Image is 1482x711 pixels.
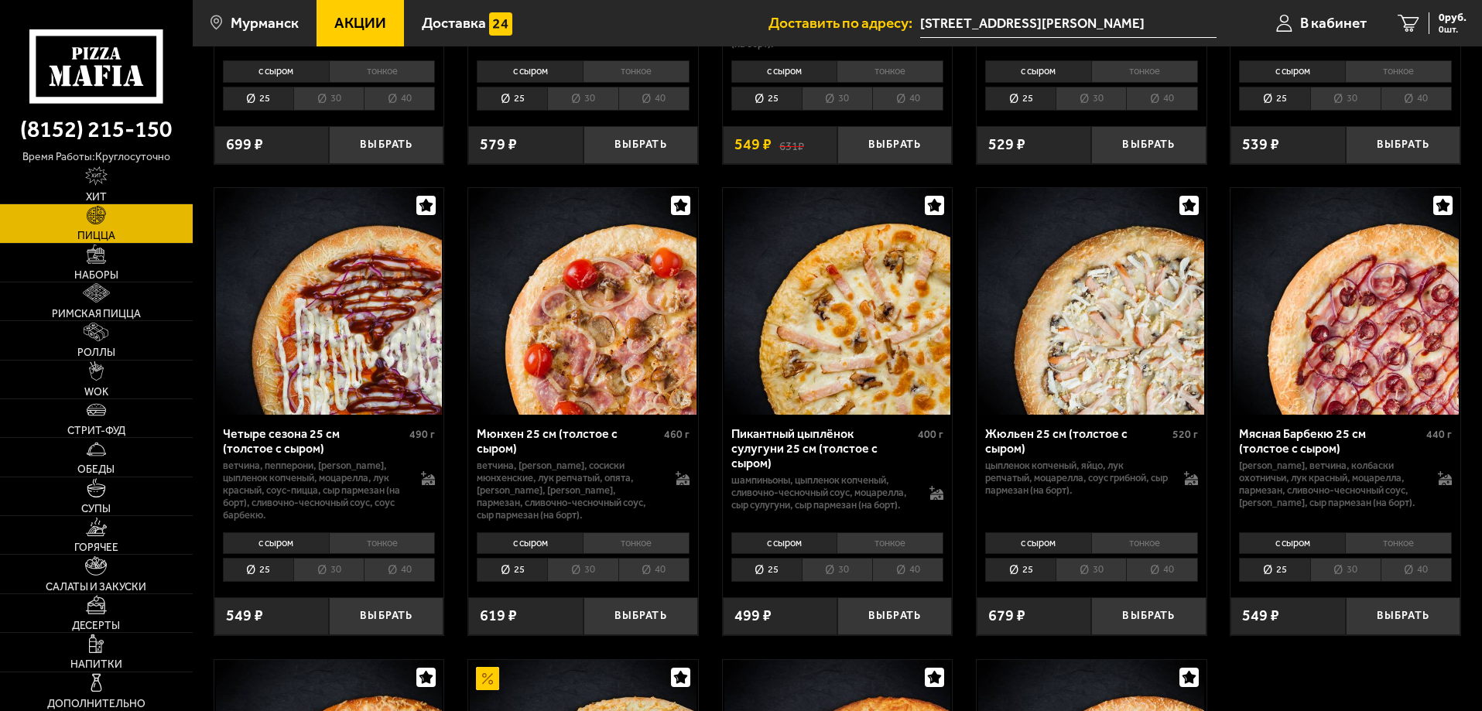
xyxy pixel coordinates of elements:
[77,347,115,358] span: Роллы
[985,532,1091,554] li: с сыром
[1239,532,1345,554] li: с сыром
[988,608,1025,624] span: 679 ₽
[477,460,660,521] p: ветчина, [PERSON_NAME], сосиски мюнхенские, лук репчатый, опята, [PERSON_NAME], [PERSON_NAME], па...
[1239,426,1422,456] div: Мясная Барбекю 25 см (толстое с сыром)
[723,188,953,414] a: Пикантный цыплёнок сулугуни 25 см (толстое с сыром)
[422,15,486,30] span: Доставка
[214,188,444,414] a: Четыре сезона 25 см (толстое с сыром)
[920,9,1217,38] span: Москва, улица Гончарова, 5
[731,87,802,111] li: 25
[72,620,120,631] span: Десерты
[223,426,406,456] div: Четыре сезона 25 см (толстое с сыром)
[731,426,915,470] div: Пикантный цыплёнок сулугуни 25 см (толстое с сыром)
[1126,558,1197,582] li: 40
[1239,87,1309,111] li: 25
[364,558,435,582] li: 40
[1439,25,1467,34] span: 0 шт.
[364,87,435,111] li: 40
[223,60,329,82] li: с сыром
[223,558,293,582] li: 25
[1345,532,1452,554] li: тонкое
[837,597,952,635] button: Выбрать
[977,188,1206,414] a: Жюльен 25 см (толстое с сыром)
[329,60,436,82] li: тонкое
[724,188,950,414] img: Пикантный цыплёнок сулугуни 25 см (толстое с сыром)
[70,659,122,670] span: Напитки
[802,87,872,111] li: 30
[489,12,512,36] img: 15daf4d41897b9f0e9f617042186c801.svg
[476,667,499,690] img: Акционный
[1239,558,1309,582] li: 25
[618,87,690,111] li: 40
[46,582,146,593] span: Салаты и закуски
[77,231,115,241] span: Пицца
[477,60,583,82] li: с сыром
[985,558,1056,582] li: 25
[1346,597,1460,635] button: Выбрать
[837,60,943,82] li: тонкое
[1439,12,1467,23] span: 0 руб.
[1381,558,1452,582] li: 40
[583,60,690,82] li: тонкое
[768,15,920,30] span: Доставить по адресу:
[664,428,690,441] span: 460 г
[477,426,660,456] div: Мюнхен 25 см (толстое с сыром)
[584,597,698,635] button: Выбрать
[731,60,837,82] li: с сыром
[1242,137,1279,152] span: 539 ₽
[1310,558,1381,582] li: 30
[84,387,108,398] span: WOK
[470,188,696,414] img: Мюнхен 25 см (толстое с сыром)
[223,87,293,111] li: 25
[74,270,118,281] span: Наборы
[1091,532,1198,554] li: тонкое
[293,87,364,111] li: 30
[988,137,1025,152] span: 529 ₽
[477,532,583,554] li: с сыром
[1381,87,1452,111] li: 40
[618,558,690,582] li: 40
[47,699,145,709] span: Дополнительно
[1126,87,1197,111] li: 40
[584,126,698,164] button: Выбрать
[477,558,547,582] li: 25
[802,558,872,582] li: 30
[77,464,115,475] span: Обеды
[216,188,442,414] img: Четыре сезона 25 см (толстое с сыром)
[1426,428,1452,441] span: 440 г
[978,188,1204,414] img: Жюльен 25 см (толстое с сыром)
[1091,60,1198,82] li: тонкое
[985,426,1169,456] div: Жюльен 25 см (толстое с сыром)
[1239,460,1422,509] p: [PERSON_NAME], ветчина, колбаски охотничьи, лук красный, моцарелла, пармезан, сливочно-чесночный ...
[1239,60,1345,82] li: с сыром
[231,15,299,30] span: Мурманск
[1172,428,1198,441] span: 520 г
[1242,608,1279,624] span: 549 ₽
[734,608,772,624] span: 499 ₽
[52,309,141,320] span: Римская пицца
[779,137,804,152] s: 631 ₽
[731,474,915,511] p: шампиньоны, цыпленок копченый, сливочно-чесночный соус, моцарелла, сыр сулугуни, сыр пармезан (на...
[74,542,118,553] span: Горячее
[1230,188,1460,414] a: Мясная Барбекю 25 см (толстое с сыром)
[480,608,517,624] span: 619 ₽
[329,597,443,635] button: Выбрать
[67,426,125,436] span: Стрит-фуд
[985,87,1056,111] li: 25
[1345,60,1452,82] li: тонкое
[226,608,263,624] span: 549 ₽
[1310,87,1381,111] li: 30
[334,15,386,30] span: Акции
[731,558,802,582] li: 25
[547,558,618,582] li: 30
[329,126,443,164] button: Выбрать
[837,532,943,554] li: тонкое
[985,460,1169,497] p: цыпленок копченый, яйцо, лук репчатый, моцарелла, соус грибной, сыр пармезан (на борт).
[329,532,436,554] li: тонкое
[293,558,364,582] li: 30
[920,9,1217,38] input: Ваш адрес доставки
[86,192,107,203] span: Хит
[1091,126,1206,164] button: Выбрать
[734,137,772,152] span: 549 ₽
[223,460,406,521] p: ветчина, пепперони, [PERSON_NAME], цыпленок копченый, моцарелла, лук красный, соус-пицца, сыр пар...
